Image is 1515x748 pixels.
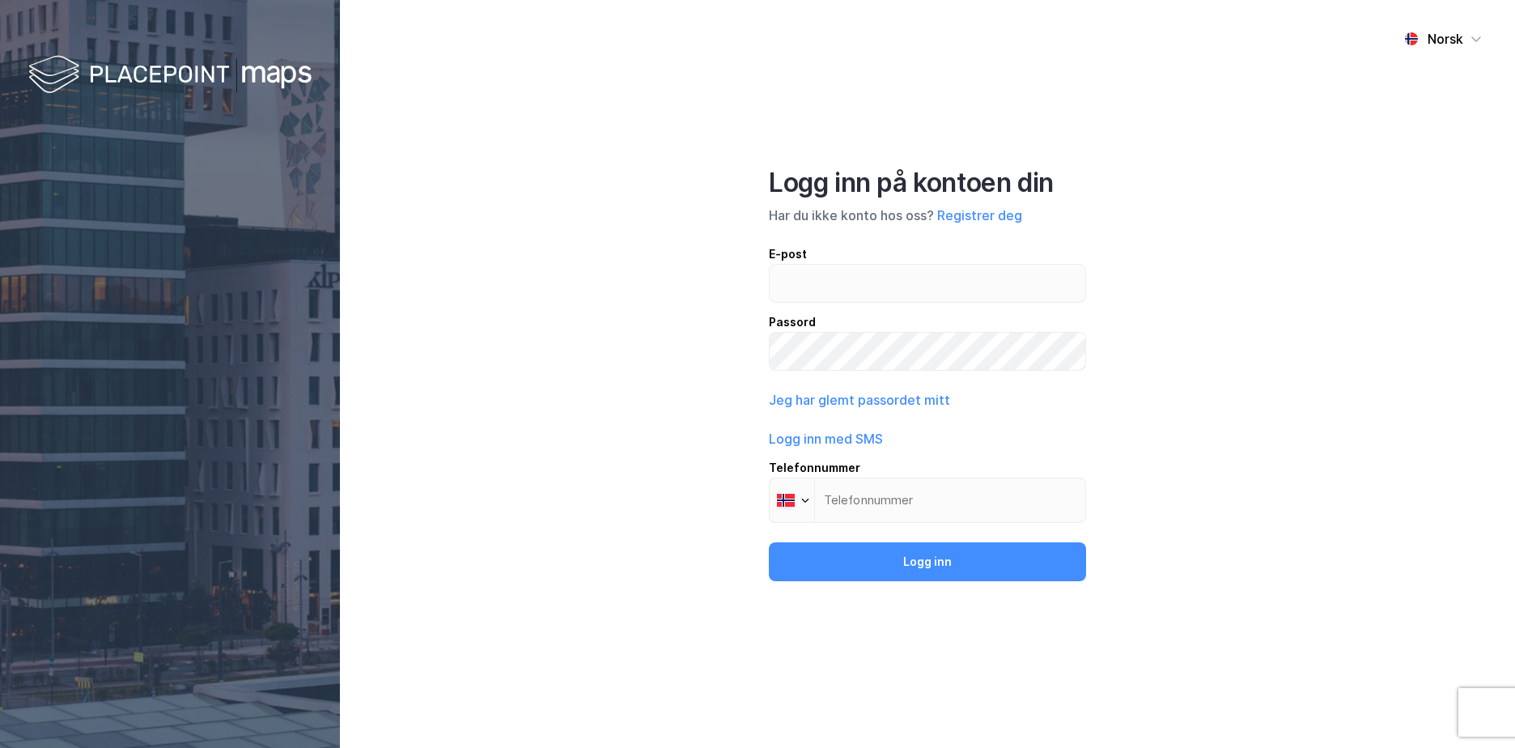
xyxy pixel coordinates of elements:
[1434,670,1515,748] iframe: Chat Widget
[769,244,1086,264] div: E-post
[937,206,1022,225] button: Registrer deg
[769,312,1086,332] div: Passord
[769,458,1086,478] div: Telefonnummer
[769,206,1086,225] div: Har du ikke konto hos oss?
[770,478,814,522] div: Norway: + 47
[769,390,950,410] button: Jeg har glemt passordet mitt
[769,478,1086,523] input: Telefonnummer
[28,52,312,100] img: logo-white.f07954bde2210d2a523dddb988cd2aa7.svg
[769,429,883,448] button: Logg inn med SMS
[1434,670,1515,748] div: Kontrollprogram for chat
[769,542,1086,581] button: Logg inn
[1428,29,1463,49] div: Norsk
[769,167,1086,199] div: Logg inn på kontoen din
